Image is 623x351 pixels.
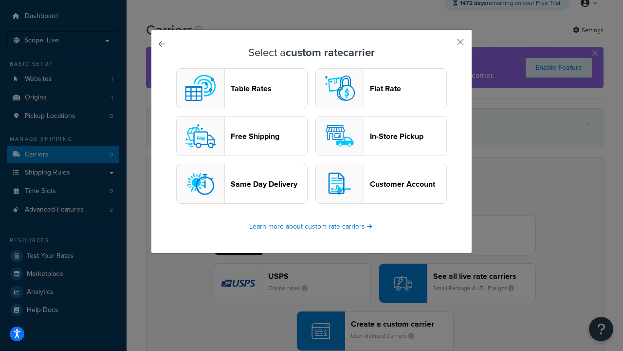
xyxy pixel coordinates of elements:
header: Same Day Delivery [231,179,307,189]
button: free logoFree Shipping [176,116,308,156]
img: pickup logo [320,117,359,156]
header: Flat Rate [370,84,446,93]
strong: custom rate carrier [286,44,375,60]
button: sameday logoSame Day Delivery [176,164,308,204]
header: In-Store Pickup [370,132,446,141]
header: Customer Account [370,179,446,189]
header: Free Shipping [231,132,307,141]
img: sameday logo [181,164,220,203]
button: pickup logoIn-Store Pickup [315,116,447,156]
button: customerAccount logoCustomer Account [315,164,447,204]
h3: Select a [176,47,447,58]
img: customerAccount logo [320,164,359,203]
img: custom logo [181,69,220,108]
header: Table Rates [231,84,307,93]
button: custom logoTable Rates [176,68,308,108]
img: free logo [181,117,220,156]
a: Learn more about custom rate carriers [249,221,374,232]
img: flat logo [320,69,359,108]
button: flat logoFlat Rate [315,68,447,108]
